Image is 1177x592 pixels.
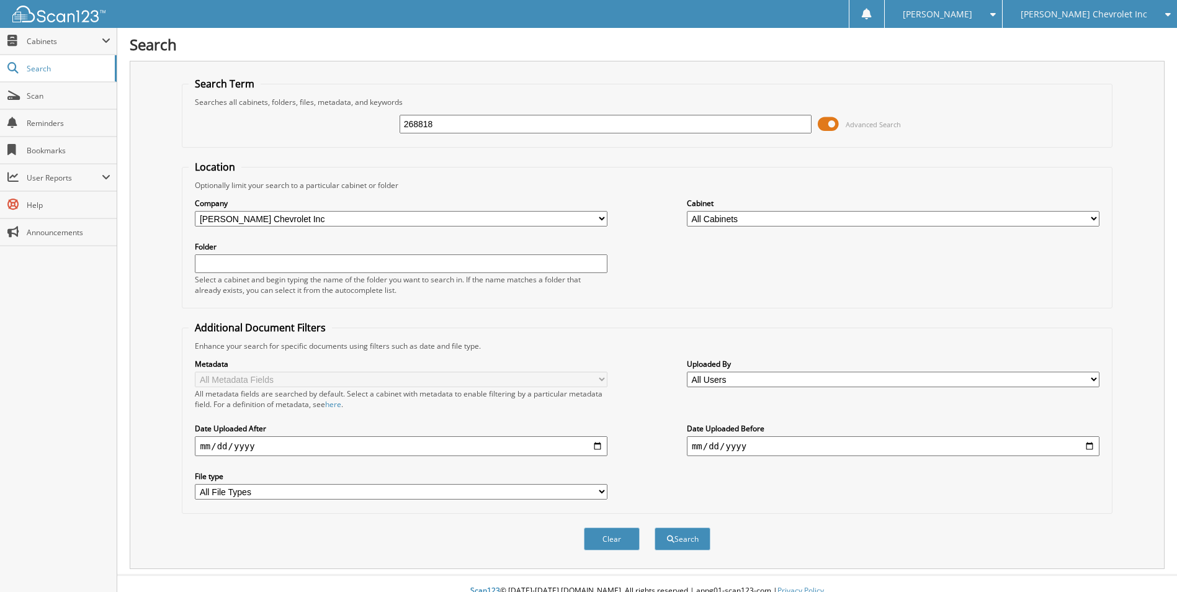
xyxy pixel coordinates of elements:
[195,388,607,410] div: All metadata fields are searched by default. Select a cabinet with metadata to enable filtering b...
[189,321,332,334] legend: Additional Document Filters
[687,423,1099,434] label: Date Uploaded Before
[27,63,109,74] span: Search
[846,120,901,129] span: Advanced Search
[687,198,1099,209] label: Cabinet
[1115,532,1177,592] iframe: Chat Widget
[27,91,110,101] span: Scan
[189,160,241,174] legend: Location
[189,341,1105,351] div: Enhance your search for specific documents using filters such as date and file type.
[27,145,110,156] span: Bookmarks
[189,97,1105,107] div: Searches all cabinets, folders, files, metadata, and keywords
[325,399,341,410] a: here
[195,436,607,456] input: start
[12,6,105,22] img: scan123-logo-white.svg
[27,118,110,128] span: Reminders
[27,173,102,183] span: User Reports
[130,34,1165,55] h1: Search
[195,471,607,482] label: File type
[584,527,640,550] button: Clear
[687,436,1099,456] input: end
[189,180,1105,191] div: Optionally limit your search to a particular cabinet or folder
[195,241,607,252] label: Folder
[27,200,110,210] span: Help
[903,11,972,18] span: [PERSON_NAME]
[1021,11,1147,18] span: [PERSON_NAME] Chevrolet Inc
[195,274,607,295] div: Select a cabinet and begin typing the name of the folder you want to search in. If the name match...
[27,227,110,238] span: Announcements
[655,527,710,550] button: Search
[195,359,607,369] label: Metadata
[189,77,261,91] legend: Search Term
[195,198,607,209] label: Company
[27,36,102,47] span: Cabinets
[195,423,607,434] label: Date Uploaded After
[687,359,1099,369] label: Uploaded By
